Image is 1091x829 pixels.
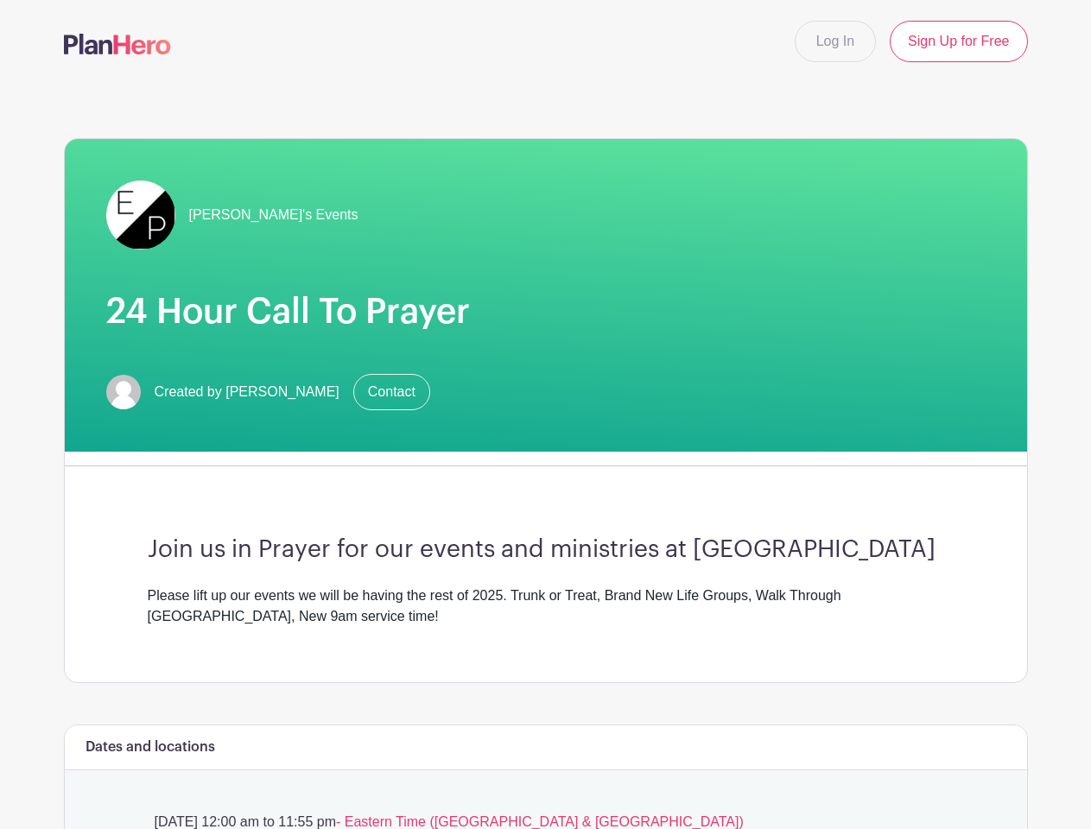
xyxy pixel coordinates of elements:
[890,21,1027,62] a: Sign Up for Free
[795,21,876,62] a: Log In
[86,739,215,756] h6: Dates and locations
[64,34,171,54] img: logo-507f7623f17ff9eddc593b1ce0a138ce2505c220e1c5a4e2b4648c50719b7d32.svg
[106,375,141,409] img: default-ce2991bfa6775e67f084385cd625a349d9dcbb7a52a09fb2fda1e96e2d18dcdb.png
[336,814,744,829] span: - Eastern Time ([GEOGRAPHIC_DATA] & [GEOGRAPHIC_DATA])
[353,374,430,410] a: Contact
[106,180,175,250] img: Square%20Logo.png
[148,535,944,565] h3: Join us in Prayer for our events and ministries at [GEOGRAPHIC_DATA]
[148,585,944,627] div: Please lift up our events we will be having the rest of 2025. Trunk or Treat, Brand New Life Grou...
[189,205,358,225] span: [PERSON_NAME]'s Events
[106,291,986,332] h1: 24 Hour Call To Prayer
[155,382,339,402] span: Created by [PERSON_NAME]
